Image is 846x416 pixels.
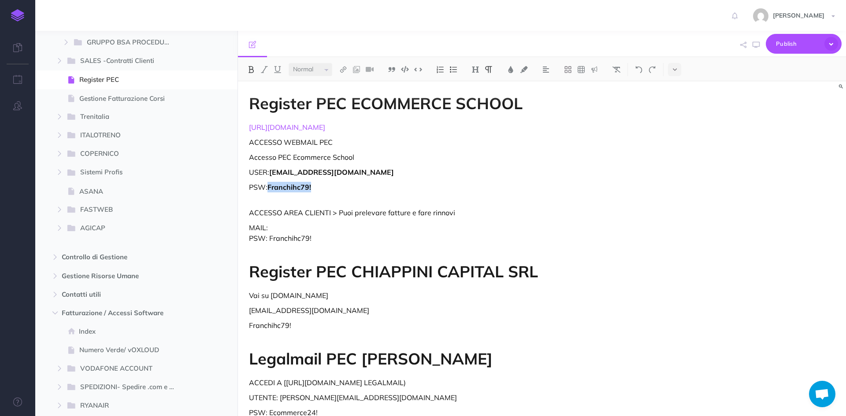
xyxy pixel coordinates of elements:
span: Numero Verde/ vOXLOUD [79,345,185,355]
span: Fatturazione / Accessi Software [62,308,174,318]
span: SALES -Contratti Clienti [80,55,171,67]
span: Controllo di Gestione [62,252,174,262]
span: [PERSON_NAME] [768,11,829,19]
strong: [EMAIL_ADDRESS][DOMAIN_NAME] [269,168,394,177]
span: ASANA [79,186,185,197]
p: UTENTE: [PERSON_NAME][EMAIL_ADDRESS][DOMAIN_NAME] [249,392,653,403]
p: MAIL: PSW: Franchihc79! [249,222,653,243]
img: Italic button [260,66,268,73]
a: [URL][DOMAIN_NAME] [249,123,325,132]
img: Redo [648,66,656,73]
p: PSW: [249,182,653,203]
span: Gestione Fatturazione Corsi [79,93,185,104]
p: ACCESSO AREA CLIENTI > Puoi prelevare fatture e fare rinnovi [249,207,653,218]
strong: Franchihc79! [267,183,311,191]
img: Alignment dropdown menu button [542,66,550,73]
span: Gestione Risorse Umane [62,271,174,281]
img: Paragraph button [485,66,493,73]
p: ACCEDI A [[URL][DOMAIN_NAME] LEGALMAIL) [249,377,653,388]
strong: Legalmail PEC [PERSON_NAME] [249,349,493,368]
img: Unordered list button [449,66,457,73]
p: [EMAIL_ADDRESS][DOMAIN_NAME] [249,305,653,316]
img: Text background color button [520,66,528,73]
img: Add image button [352,66,360,73]
img: Link button [339,66,347,73]
a: Aprire la chat [809,381,835,407]
span: COPERNICO [80,148,171,160]
img: Inline code button [414,66,422,73]
img: Clear styles button [612,66,620,73]
span: SPEDIZIONI- Spedire .com e UPS [80,382,186,393]
span: AGICAP [80,223,171,234]
img: logo-mark.svg [11,9,24,22]
img: Text color button [507,66,515,73]
img: 773ddf364f97774a49de44848d81cdba.jpg [753,8,768,24]
img: Headings dropdown button [471,66,479,73]
p: USER: [249,167,653,177]
strong: Register PEC CHIAPPINI CAPITAL SRL [249,261,538,281]
span: FASTWEB [80,204,171,216]
img: Bold button [247,66,255,73]
span: ITALOTRENO [80,130,171,141]
span: Sistemi Profis [80,167,171,178]
p: ACCESSO WEBMAIL PEC [249,137,653,147]
span: Contatti utili [62,289,174,300]
img: Ordered list button [436,66,444,73]
img: Callout dropdown menu button [590,66,598,73]
img: Create table button [577,66,585,73]
p: Franchihc79! [249,320,653,331]
img: Add video button [366,66,374,73]
p: Vai su [DOMAIN_NAME] [249,290,653,301]
span: Index [79,326,185,337]
span: VODAFONE ACCOUNT [80,363,171,375]
strong: Register PEC ECOMMERCE SCHOOL [249,93,523,113]
img: Code block button [401,66,409,73]
span: Register PEC [79,74,185,85]
span: Trenitalia [80,111,171,123]
p: Accesso PEC Ecommerce School [249,152,653,162]
img: Blockquote button [388,66,396,73]
img: Underline button [274,66,282,73]
span: Publish [776,37,820,51]
img: Undo [635,66,643,73]
span: RYANAIR [80,400,171,412]
span: GRUPPO BSA PROCEDURA [87,37,177,48]
button: Publish [766,34,842,54]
